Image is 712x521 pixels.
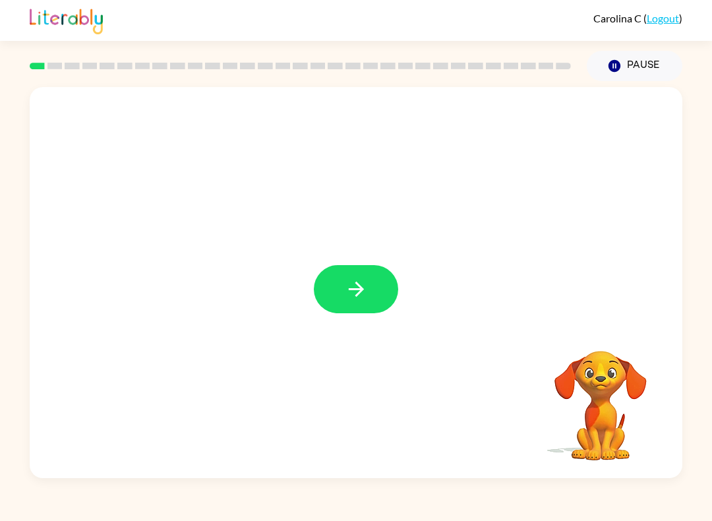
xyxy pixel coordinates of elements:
span: Carolina C [593,12,643,24]
button: Pause [587,51,682,81]
img: Literably [30,5,103,34]
video: Your browser must support playing .mp4 files to use Literably. Please try using another browser. [535,330,667,462]
a: Logout [647,12,679,24]
div: ( ) [593,12,682,24]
